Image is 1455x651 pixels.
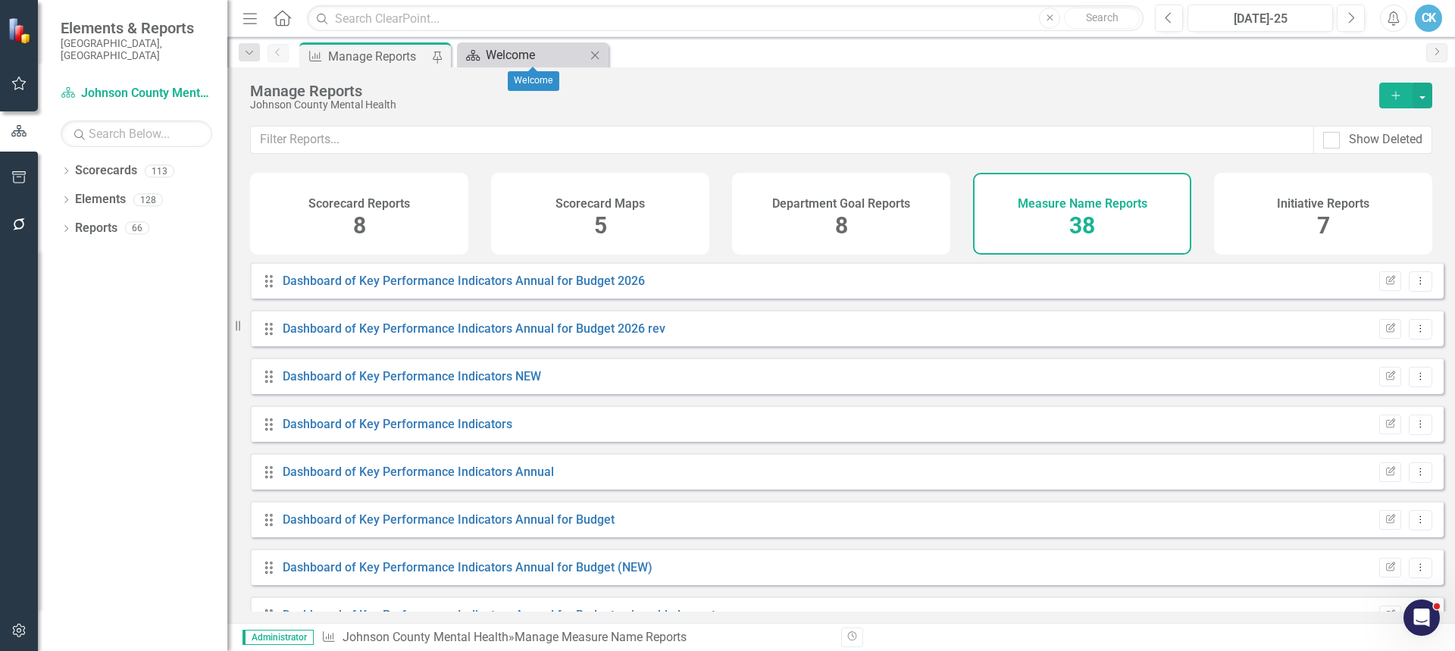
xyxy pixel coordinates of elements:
div: Welcome [486,45,586,64]
a: Johnson County Mental Health [61,85,212,102]
a: Reports [75,220,117,237]
a: Dashboard of Key Performance Indicators Annual [283,465,554,479]
input: Filter Reports... [250,126,1314,154]
a: Dashboard of Key Performance Indicators Annual for Budget-using old elements [283,608,721,622]
button: [DATE]-25 [1187,5,1333,32]
span: Elements & Reports [61,19,212,37]
div: Johnson County Mental Health [250,99,1364,111]
div: Manage Reports [328,47,428,66]
a: Dashboard of Key Performance Indicators Annual for Budget (NEW) [283,560,652,574]
div: 113 [145,164,174,177]
a: Dashboard of Key Performance Indicators Annual for Budget 2026 rev [283,321,665,336]
a: Dashboard of Key Performance Indicators [283,417,512,431]
div: 66 [125,222,149,235]
a: Johnson County Mental Health [343,630,508,644]
span: Search [1086,11,1119,23]
a: Dashboard of Key Performance Indicators Annual for Budget [283,512,615,527]
span: 7 [1317,212,1330,239]
div: » Manage Measure Name Reports [321,629,830,646]
input: Search ClearPoint... [307,5,1144,32]
small: [GEOGRAPHIC_DATA], [GEOGRAPHIC_DATA] [61,37,212,62]
div: Show Deleted [1349,131,1422,149]
span: 5 [594,212,607,239]
button: Search [1064,8,1140,29]
h4: Initiative Reports [1277,197,1369,211]
span: 8 [353,212,366,239]
div: Welcome [508,71,559,91]
h4: Department Goal Reports [772,197,910,211]
h4: Measure Name Reports [1018,197,1147,211]
h4: Scorecard Maps [555,197,645,211]
div: 128 [133,193,163,206]
a: Dashboard of Key Performance Indicators Annual for Budget 2026 [283,274,645,288]
a: Scorecards [75,162,137,180]
a: Elements [75,191,126,208]
h4: Scorecard Reports [308,197,410,211]
span: 38 [1069,212,1095,239]
div: [DATE]-25 [1193,10,1328,28]
button: CK [1415,5,1442,32]
iframe: Intercom live chat [1403,599,1440,636]
span: Administrator [242,630,314,645]
input: Search Below... [61,120,212,147]
img: ClearPoint Strategy [8,17,34,44]
a: Welcome [461,45,586,64]
a: Dashboard of Key Performance Indicators NEW [283,369,541,383]
div: Manage Reports [250,83,1364,99]
span: 8 [835,212,848,239]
